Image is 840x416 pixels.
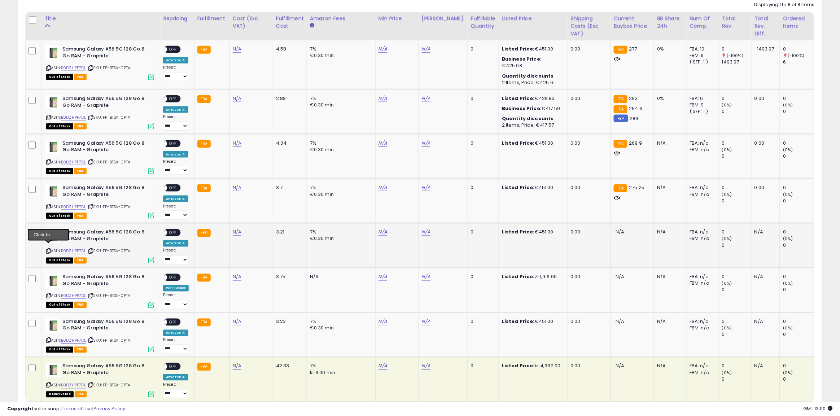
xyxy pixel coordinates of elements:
a: Terms of Use [62,405,92,412]
a: N/A [379,140,387,147]
span: All listings that are currently out of stock and unavailable for purchase on Amazon [46,74,73,80]
div: 0 [722,363,751,369]
div: Ordered Items [783,15,809,30]
div: Preset: [163,293,189,309]
span: FBA [74,302,87,308]
div: Amazon Fees [310,15,372,22]
div: 0 [783,376,812,383]
a: N/A [379,363,387,370]
img: 31wn2ZmPyYL._SL40_.jpg [46,363,61,377]
span: FBA [74,74,87,80]
div: 0 [722,242,751,249]
div: Amazon AI [163,374,188,381]
a: Privacy Policy [93,405,125,412]
div: FBA: 10 [690,46,713,52]
div: 0 [722,319,751,325]
div: N/A [657,363,681,369]
span: 292 [629,95,638,102]
div: FBA: n/a [690,140,713,146]
div: Total Rev. Diff. [754,15,777,38]
b: Samsung Galaxy A56 5G 128 Go 8 Go RAM - Graphite [62,363,150,378]
b: Samsung Galaxy A56 5G 128 Go 8 Go RAM - Graphite [62,184,150,200]
div: 6 [783,59,812,65]
span: | SKU: FP-BTSK-0PTA [87,159,130,165]
b: Samsung Galaxy A56 5G 128 Go 8 Go RAM - Graphite [62,95,150,110]
div: seller snap | | [7,406,125,412]
small: (0%) [722,281,732,286]
small: FBM [614,115,628,122]
a: B0DZHPP7DL [61,248,86,254]
small: (0%) [783,102,793,108]
div: Fulfillment [197,15,227,22]
div: ASIN: [46,274,154,307]
div: €451.00 [502,184,562,191]
img: 31wn2ZmPyYL._SL40_.jpg [46,274,61,288]
div: 0 [783,363,812,369]
div: ASIN: [46,95,154,129]
span: OFF [167,47,179,53]
b: Listed Price: [502,45,535,52]
div: 2 Items, Price: €425.61 [502,79,562,86]
small: Amazon Fees. [310,22,314,29]
a: N/A [233,318,241,325]
span: OFF [167,230,179,236]
div: Title [44,15,157,22]
a: N/A [422,363,430,370]
div: 0 [722,46,751,52]
small: (0%) [783,370,793,376]
div: Fulfillable Quantity [471,15,496,30]
div: FBM: n/a [690,146,713,153]
div: 0 [471,229,493,236]
span: 2025-10-7 13:00 GMT [804,405,833,412]
div: FBA: n/a [690,319,713,325]
div: Amazon AI [163,151,188,158]
div: 0 [783,229,812,236]
div: 42.33 [276,363,301,369]
div: 0 [471,274,493,280]
div: FBA: n/a [690,274,713,280]
span: N/A [616,229,624,236]
a: N/A [422,184,430,191]
a: B0DZHPP7DL [61,382,86,389]
small: FBA [197,95,211,103]
div: N/A [754,274,774,280]
div: 0.00 [570,46,605,52]
a: N/A [422,229,430,236]
small: FBA [614,105,627,113]
a: N/A [422,140,430,147]
small: (0%) [783,281,793,286]
div: N/A [657,184,681,191]
div: Amazon AI [163,57,188,64]
div: €0.30 min [310,325,370,332]
div: ASIN: [46,363,154,397]
b: Business Price: [502,105,542,112]
div: €451.00 [502,319,562,325]
div: €0.30 min [310,52,370,59]
div: ASIN: [46,184,154,218]
div: FBM: 9 [690,52,713,59]
div: 0 [722,376,751,383]
span: All listings that are currently out of stock and unavailable for purchase on Amazon [46,347,73,353]
b: Listed Price: [502,184,535,191]
small: (0%) [722,370,732,376]
span: All listings that are currently out of stock and unavailable for purchase on Amazon [46,213,73,219]
span: | SKU: FP-BTSK-0PTA [87,338,130,343]
div: 2 Items, Price: €417.57 [502,122,562,128]
div: zł 1,916.00 [502,274,562,280]
b: Listed Price: [502,363,535,369]
b: Quantity discounts [502,115,554,122]
small: (0%) [722,147,732,153]
img: 31wn2ZmPyYL._SL40_.jpg [46,319,61,333]
div: Current Buybox Price [614,15,651,30]
div: 1493.97 [722,59,751,65]
div: 0 [722,140,751,146]
div: Amazon AI [163,196,188,202]
div: Fulfillment Cost [276,15,304,30]
div: Shipping Costs (Exc. VAT) [570,15,608,38]
div: 0 [722,287,751,293]
div: 0 [783,274,812,280]
div: : [502,73,562,79]
div: 0 [783,140,812,146]
span: FBA [74,258,87,264]
div: 0 [783,198,812,204]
